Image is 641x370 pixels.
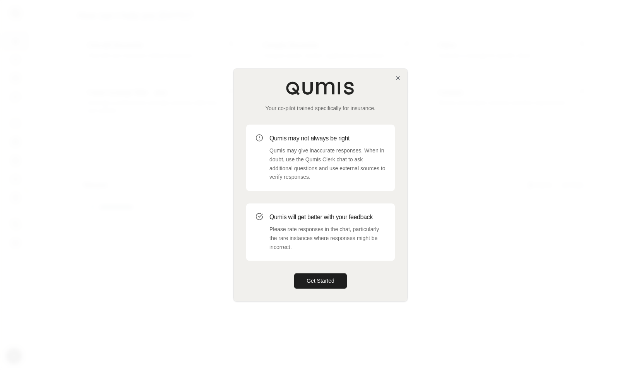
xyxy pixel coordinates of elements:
[269,134,386,143] h3: Qumis may not always be right
[269,225,386,251] p: Please rate responses in the chat, particularly the rare instances where responses might be incor...
[286,81,355,95] img: Qumis Logo
[269,146,386,182] p: Qumis may give inaccurate responses. When in doubt, use the Qumis Clerk chat to ask additional qu...
[269,213,386,222] h3: Qumis will get better with your feedback
[294,273,347,289] button: Get Started
[246,104,395,112] p: Your co-pilot trained specifically for insurance.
